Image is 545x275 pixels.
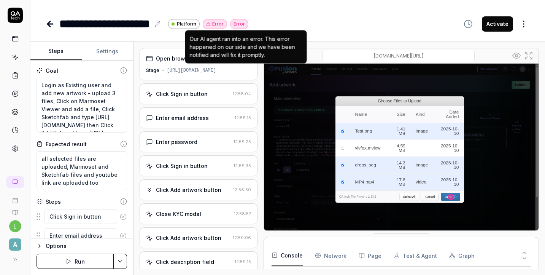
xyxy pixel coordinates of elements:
[156,234,221,242] div: Click Add artwork button
[9,238,21,251] span: A
[46,241,127,251] div: Options
[156,138,197,146] div: Enter password
[46,140,87,148] div: Expected result
[3,232,27,252] button: A
[156,162,208,170] div: Click Sign in button
[272,245,303,266] button: Console
[37,241,127,251] button: Options
[156,114,209,122] div: Enter email address
[234,211,251,216] time: 12:58:57
[235,115,251,120] time: 12:58:15
[315,245,346,266] button: Network
[117,209,129,224] button: Remove step
[37,209,127,225] div: Suggestions
[235,259,251,264] time: 12:59:15
[156,54,194,62] div: Open browser
[46,67,58,75] div: Goal
[6,176,24,188] a: New conversation
[523,50,535,62] button: Open in full screen
[459,16,477,32] button: View version history
[37,228,127,244] div: Suggestions
[46,198,61,206] div: Steps
[168,19,200,29] a: Platform
[264,64,539,235] img: Screenshot
[37,254,114,269] button: Run
[177,21,196,27] span: Platform
[510,50,523,62] button: Show all interative elements
[117,228,129,243] button: Remove step
[156,258,214,266] div: Click description field
[449,245,475,266] button: Graph
[394,245,437,266] button: Test & Agent
[30,42,82,61] button: Steps
[233,91,251,96] time: 12:58:04
[156,186,221,194] div: Click Add artwork button
[9,220,21,232] button: l
[82,42,133,61] button: Settings
[482,16,513,32] button: Activate
[234,139,251,144] time: 12:58:25
[156,210,201,218] div: Close KYC modal
[3,203,27,216] a: Documentation
[359,245,381,266] button: Page
[156,90,208,98] div: Click Sign in button
[167,67,216,74] div: [URL][DOMAIN_NAME]
[233,187,251,192] time: 12:58:50
[234,163,251,168] time: 12:58:35
[233,235,251,240] time: 12:59:06
[190,35,302,59] div: Our AI agent ran into an error. This error happened on our side and we have been notified and wil...
[3,191,27,203] a: Book a call with us
[146,67,159,74] div: Stage
[203,19,227,29] button: Error
[230,19,248,29] div: Error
